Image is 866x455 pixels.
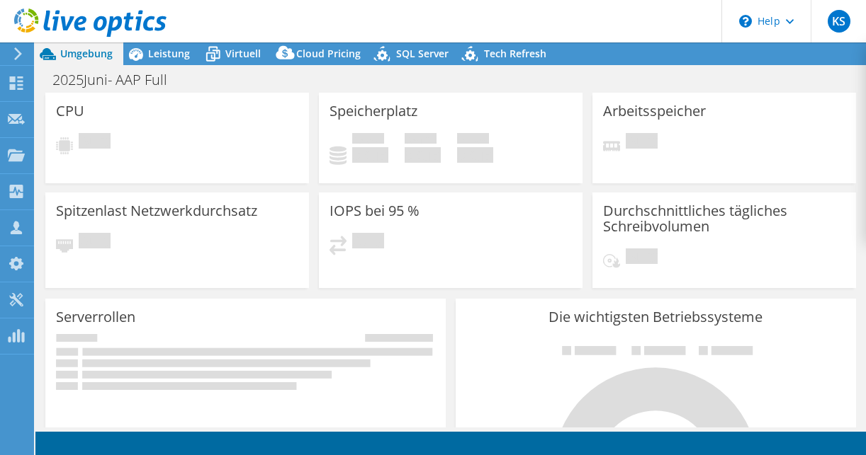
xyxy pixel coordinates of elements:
span: Leistung [148,47,190,60]
span: Ausstehend [352,233,384,252]
h4: 0 GiB [352,147,388,163]
h3: Die wichtigsten Betriebssysteme [466,309,845,325]
h3: Spitzenlast Netzwerkdurchsatz [56,203,257,219]
h3: CPU [56,103,84,119]
h1: 2025Juni- AAP Full [46,72,189,88]
svg: \n [739,15,752,28]
span: Ausstehend [79,233,111,252]
span: Insgesamt [457,133,489,147]
h3: IOPS bei 95 % [330,203,420,219]
h3: Arbeitsspeicher [603,103,706,119]
span: Cloud Pricing [296,47,361,60]
h3: Serverrollen [56,309,135,325]
span: KS [828,10,850,33]
span: Verfügbar [405,133,437,147]
h3: Speicherplatz [330,103,417,119]
h4: 0 GiB [457,147,493,163]
span: Ausstehend [626,248,658,267]
span: Belegt [352,133,384,147]
span: Ausstehend [626,133,658,152]
span: Umgebung [60,47,113,60]
span: Tech Refresh [484,47,546,60]
span: Ausstehend [79,133,111,152]
h3: Durchschnittliches tägliches Schreibvolumen [603,203,845,234]
span: Virtuell [225,47,261,60]
span: SQL Server [396,47,449,60]
h4: 0 GiB [405,147,441,163]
